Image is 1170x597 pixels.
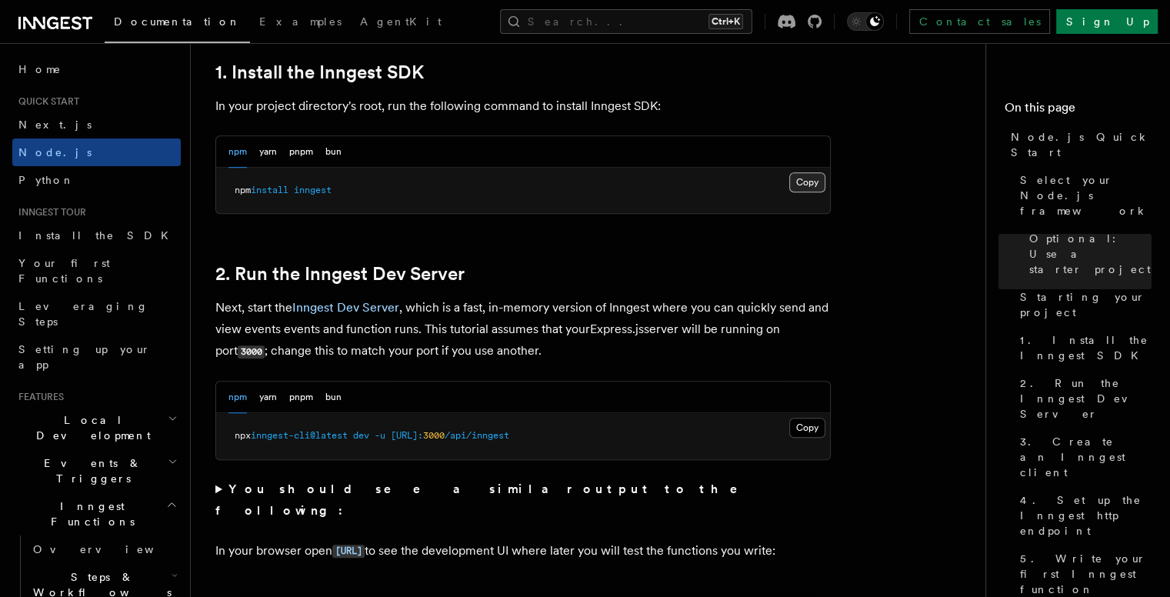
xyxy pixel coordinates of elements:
[325,136,342,168] button: bun
[332,543,365,558] a: [URL]
[251,430,348,441] span: inngest-cli@latest
[215,263,465,285] a: 2. Run the Inngest Dev Server
[12,292,181,335] a: Leveraging Steps
[12,206,86,218] span: Inngest tour
[105,5,250,43] a: Documentation
[12,55,181,83] a: Home
[12,492,181,535] button: Inngest Functions
[12,455,168,486] span: Events & Triggers
[18,343,151,371] span: Setting up your app
[215,297,831,362] p: Next, start the , which is a fast, in-memory version of Inngest where you can quickly send and vi...
[445,430,509,441] span: /api/inngest
[12,95,79,108] span: Quick start
[259,382,277,413] button: yarn
[12,391,64,403] span: Features
[235,430,251,441] span: npx
[18,174,75,186] span: Python
[391,430,423,441] span: [URL]:
[12,166,181,194] a: Python
[12,499,166,529] span: Inngest Functions
[289,382,313,413] button: pnpm
[332,545,365,558] code: [URL]
[250,5,351,42] a: Examples
[1020,172,1152,218] span: Select your Node.js framework
[1005,123,1152,166] a: Node.js Quick Start
[847,12,884,31] button: Toggle dark mode
[12,406,181,449] button: Local Development
[353,430,369,441] span: dev
[259,136,277,168] button: yarn
[1020,551,1152,597] span: 5. Write your first Inngest function
[1029,231,1152,277] span: Optional: Use a starter project
[1014,428,1152,486] a: 3. Create an Inngest client
[1020,375,1152,422] span: 2. Run the Inngest Dev Server
[251,185,288,195] span: install
[1014,369,1152,428] a: 2. Run the Inngest Dev Server
[18,62,62,77] span: Home
[375,430,385,441] span: -u
[294,185,332,195] span: inngest
[1056,9,1158,34] a: Sign Up
[215,540,831,562] p: In your browser open to see the development UI where later you will test the functions you write:
[12,449,181,492] button: Events & Triggers
[500,9,752,34] button: Search...Ctrl+K
[1014,166,1152,225] a: Select your Node.js framework
[215,62,424,83] a: 1. Install the Inngest SDK
[114,15,241,28] span: Documentation
[909,9,1050,34] a: Contact sales
[1020,332,1152,363] span: 1. Install the Inngest SDK
[18,118,92,131] span: Next.js
[292,300,399,315] a: Inngest Dev Server
[12,249,181,292] a: Your first Functions
[708,14,743,29] kbd: Ctrl+K
[423,430,445,441] span: 3000
[12,335,181,379] a: Setting up your app
[18,300,148,328] span: Leveraging Steps
[1020,289,1152,320] span: Starting your project
[27,535,181,563] a: Overview
[12,138,181,166] a: Node.js
[12,412,168,443] span: Local Development
[259,15,342,28] span: Examples
[215,479,831,522] summary: You should see a similar output to the following:
[351,5,451,42] a: AgentKit
[12,222,181,249] a: Install the SDK
[789,418,825,438] button: Copy
[238,345,265,359] code: 3000
[1011,129,1152,160] span: Node.js Quick Start
[289,136,313,168] button: pnpm
[235,185,251,195] span: npm
[1020,434,1152,480] span: 3. Create an Inngest client
[215,95,831,117] p: In your project directory's root, run the following command to install Inngest SDK:
[1014,283,1152,326] a: Starting your project
[1014,486,1152,545] a: 4. Set up the Inngest http endpoint
[789,172,825,192] button: Copy
[18,257,110,285] span: Your first Functions
[1020,492,1152,539] span: 4. Set up the Inngest http endpoint
[228,136,247,168] button: npm
[360,15,442,28] span: AgentKit
[325,382,342,413] button: bun
[18,146,92,158] span: Node.js
[33,543,192,555] span: Overview
[1005,98,1152,123] h4: On this page
[12,111,181,138] a: Next.js
[18,229,178,242] span: Install the SDK
[1023,225,1152,283] a: Optional: Use a starter project
[228,382,247,413] button: npm
[215,482,759,518] strong: You should see a similar output to the following:
[1014,326,1152,369] a: 1. Install the Inngest SDK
